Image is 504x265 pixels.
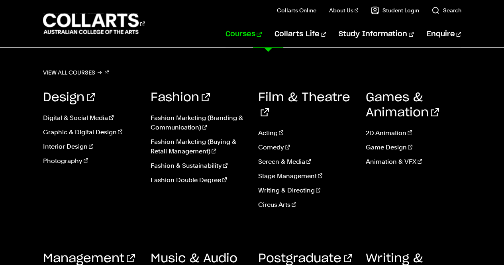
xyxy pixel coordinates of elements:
a: Search [431,6,461,14]
a: Design [43,92,95,104]
a: About Us [329,6,359,14]
a: Collarts Online [277,6,316,14]
a: Fashion Marketing (Branding & Communication) [151,113,246,132]
a: Circus Arts [258,200,354,210]
a: Stage Management [258,171,354,181]
a: Management [43,253,135,265]
a: 2D Animation [365,128,461,138]
a: Fashion & Sustainability [151,161,246,171]
a: Student Login [371,6,419,14]
a: Fashion Marketing (Buying & Retail Management) [151,137,246,156]
a: Comedy [258,143,354,152]
a: Acting [258,128,354,138]
a: Games & Animation [365,92,439,119]
a: Animation & VFX [365,157,461,167]
a: Game Design [365,143,461,152]
a: Courses [226,21,262,47]
a: Graphic & Digital Design [43,128,139,137]
a: Photography [43,156,139,166]
a: Film & Theatre [258,92,350,119]
a: Digital & Social Media [43,113,139,123]
a: Fashion [151,92,210,104]
a: Fashion Double Degree [151,175,246,185]
a: Study Information [339,21,414,47]
a: View all courses [43,67,109,78]
div: Go to homepage [43,12,145,35]
a: Screen & Media [258,157,354,167]
a: Enquire [426,21,461,47]
a: Writing & Directing [258,186,354,195]
a: Collarts Life [275,21,326,47]
a: Postgraduate [258,253,352,265]
a: Interior Design [43,142,139,151]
